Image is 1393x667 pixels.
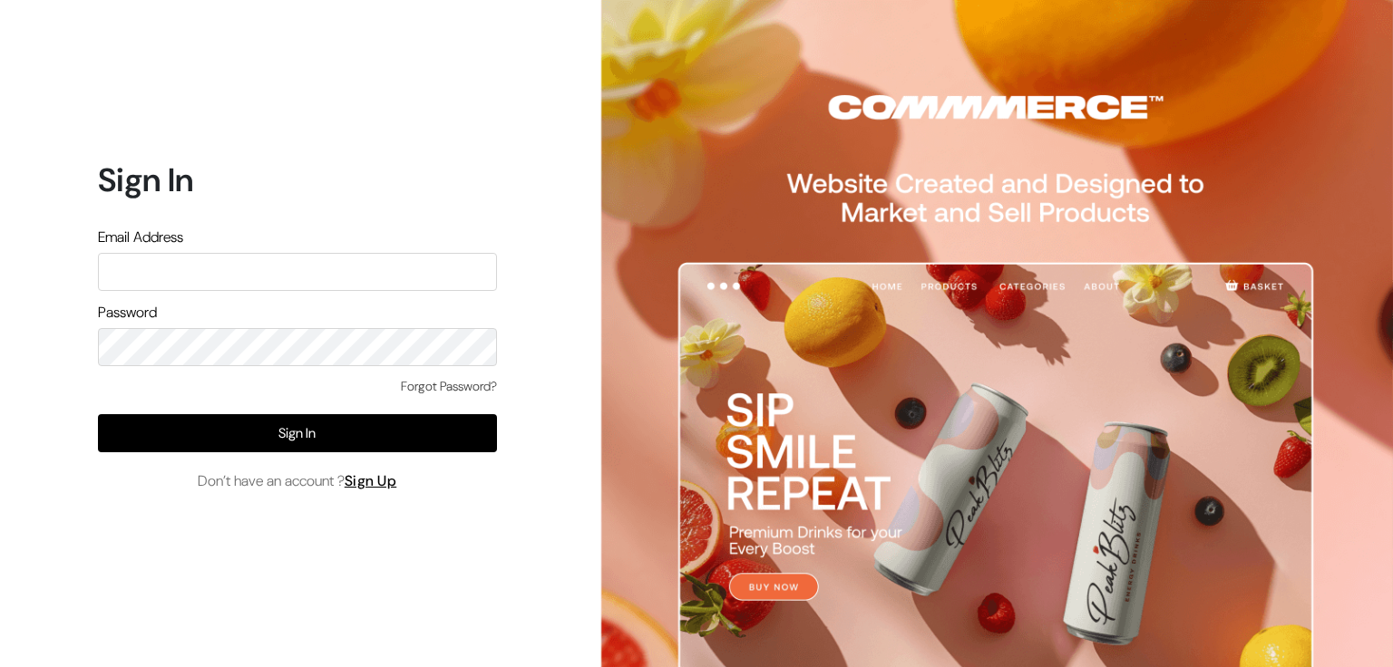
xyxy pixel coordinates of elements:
[98,227,183,248] label: Email Address
[98,160,497,199] h1: Sign In
[98,302,157,324] label: Password
[345,471,397,490] a: Sign Up
[98,414,497,452] button: Sign In
[401,377,497,396] a: Forgot Password?
[198,470,397,492] span: Don’t have an account ?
